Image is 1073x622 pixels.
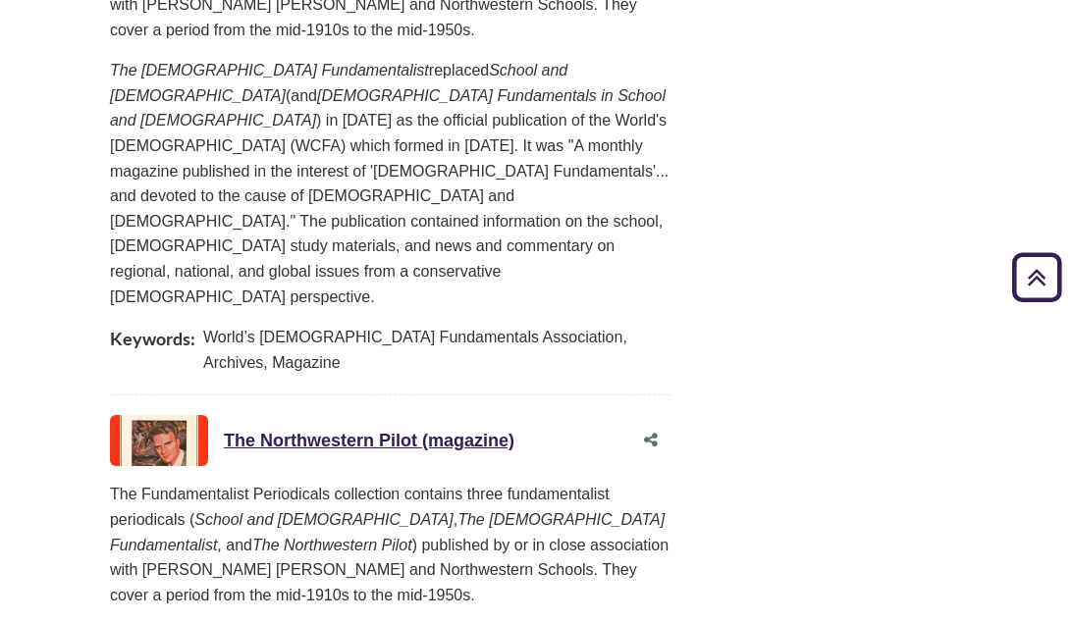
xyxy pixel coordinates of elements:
p: The Fundamentalist Periodicals collection contains three fundamentalist periodicals ( , , and ) p... [110,482,671,607]
button: Share this Asset [631,422,671,459]
i: The Northwestern Pilot [252,537,412,553]
a: The Northwestern Pilot (magazine) [224,431,514,450]
span: World’s [DEMOGRAPHIC_DATA] Fundamentals Association, Archives, Magazine [203,325,671,375]
p: replaced (and ) in [DATE] as the official publication of the World's [DEMOGRAPHIC_DATA] (WCFA) wh... [110,58,671,309]
i: [DEMOGRAPHIC_DATA] Fundamentals in School and [DEMOGRAPHIC_DATA] [110,87,666,130]
i: School and [DEMOGRAPHIC_DATA] [110,62,567,104]
i: School and [DEMOGRAPHIC_DATA] [194,511,454,528]
i: The [DEMOGRAPHIC_DATA] Fundamentalist [110,62,429,78]
a: Back to Top [1005,264,1068,290]
span: Keywords: [110,325,195,375]
i: The [DEMOGRAPHIC_DATA] Fundamentalist [110,511,665,553]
